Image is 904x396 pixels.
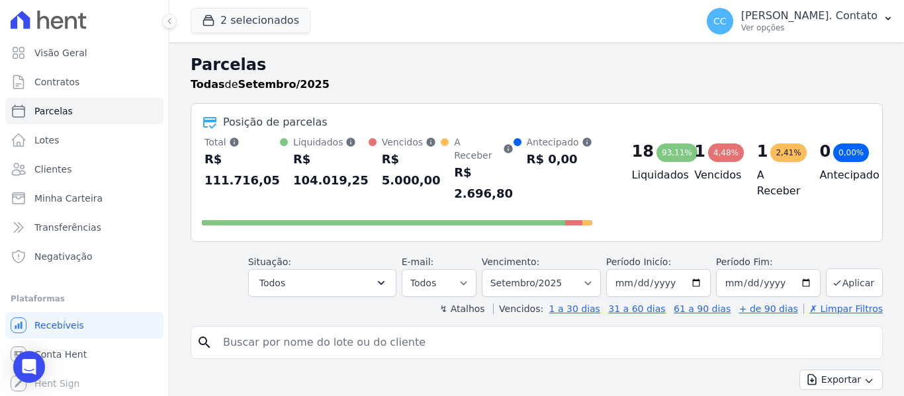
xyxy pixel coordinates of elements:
button: Aplicar [826,268,883,297]
p: [PERSON_NAME]. Contato [741,9,878,22]
button: 2 selecionados [191,8,310,33]
a: Transferências [5,214,163,241]
div: Plataformas [11,291,158,307]
span: Visão Geral [34,46,87,59]
strong: Todas [191,78,225,91]
div: Antecipado [527,136,592,149]
a: 1 a 30 dias [549,303,600,314]
i: search [197,335,212,350]
span: Negativação [34,250,93,263]
a: Recebíveis [5,312,163,338]
a: Visão Geral [5,40,163,66]
div: 18 [632,141,654,162]
div: Vencidos [382,136,441,149]
a: Negativação [5,243,163,270]
input: Buscar por nome do lote ou do cliente [215,329,877,356]
div: Total [204,136,280,149]
span: Recebíveis [34,319,84,332]
label: ↯ Atalhos [439,303,484,314]
strong: Setembro/2025 [238,78,330,91]
span: Conta Hent [34,348,87,361]
label: Período Fim: [716,255,821,269]
label: E-mail: [402,257,434,267]
h4: Liquidados [632,167,674,183]
span: CC [713,17,727,26]
div: R$ 2.696,80 [454,162,513,204]
span: Clientes [34,163,71,176]
a: Conta Hent [5,341,163,368]
div: 93,11% [656,143,698,162]
div: 0,00% [833,143,869,162]
div: Open Intercom Messenger [13,351,45,383]
span: Contratos [34,75,79,89]
button: CC [PERSON_NAME]. Contato Ver opções [696,3,904,40]
p: Ver opções [741,22,878,33]
h4: Antecipado [819,167,861,183]
div: 0 [819,141,831,162]
div: 1 [757,141,768,162]
p: de [191,77,330,93]
span: Lotes [34,134,60,147]
span: Transferências [34,221,101,234]
div: R$ 5.000,00 [382,149,441,191]
div: Liquidados [293,136,369,149]
span: Parcelas [34,104,73,118]
span: Minha Carteira [34,192,103,205]
a: ✗ Limpar Filtros [803,303,883,314]
button: Todos [248,269,396,297]
a: 31 a 60 dias [608,303,665,314]
div: A Receber [454,136,513,162]
a: Lotes [5,127,163,153]
div: Posição de parcelas [223,114,328,130]
h4: Vencidos [694,167,736,183]
button: Exportar [799,370,883,390]
h2: Parcelas [191,53,883,77]
label: Situação: [248,257,291,267]
label: Vencimento: [482,257,539,267]
a: Minha Carteira [5,185,163,212]
span: Todos [259,275,285,291]
div: 2,41% [770,143,806,162]
div: 1 [694,141,705,162]
a: Parcelas [5,98,163,124]
div: 4,48% [708,143,744,162]
a: + de 90 dias [739,303,798,314]
div: R$ 0,00 [527,149,592,170]
label: Período Inicío: [606,257,671,267]
a: 61 a 90 dias [674,303,731,314]
a: Contratos [5,69,163,95]
div: R$ 111.716,05 [204,149,280,191]
label: Vencidos: [493,303,543,314]
h4: A Receber [757,167,799,199]
div: R$ 104.019,25 [293,149,369,191]
a: Clientes [5,156,163,182]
